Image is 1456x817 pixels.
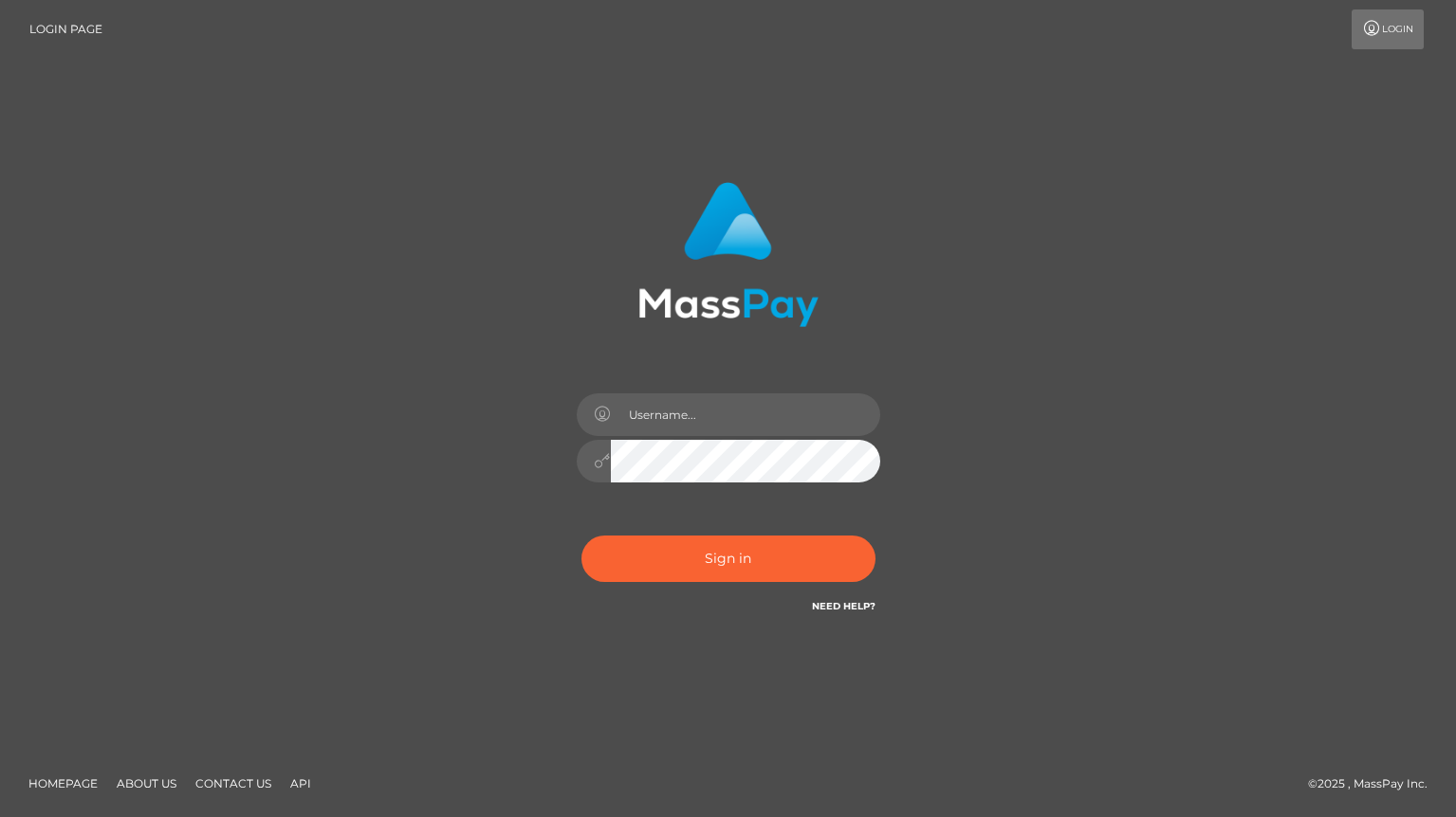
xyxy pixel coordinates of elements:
a: Login [1352,9,1424,49]
a: Homepage [21,769,105,798]
img: MassPay Login [638,182,819,327]
a: About Us [109,769,184,798]
a: Contact Us [188,769,279,798]
a: API [283,769,319,798]
div: © 2025 , MassPay Inc. [1308,773,1442,794]
a: Need Help? [812,600,875,612]
button: Sign in [581,536,875,582]
input: Username... [611,393,880,436]
a: Login Page [29,9,102,49]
